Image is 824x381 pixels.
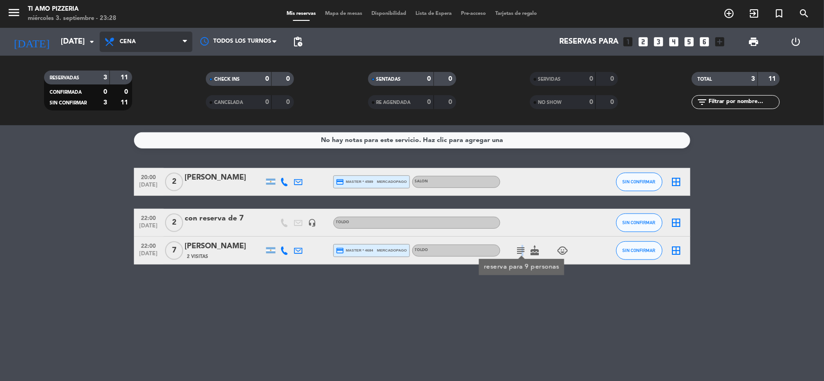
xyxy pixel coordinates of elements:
i: power_settings_new [790,36,801,47]
span: mercadopago [377,247,407,253]
span: master * 4684 [336,246,374,255]
i: child_care [557,245,568,256]
span: Mapa de mesas [320,11,367,16]
strong: 3 [103,99,107,106]
div: No hay notas para este servicio. Haz clic para agregar una [321,135,503,146]
div: [PERSON_NAME] [185,172,264,184]
i: looks_6 [699,36,711,48]
span: WALK IN [742,6,767,21]
div: con reserva de 7 [185,213,264,225]
i: looks_two [638,36,650,48]
span: [DATE] [137,182,160,193]
strong: 0 [265,76,269,82]
strong: 0 [610,99,616,105]
div: TI AMO PIZZERIA [28,5,116,14]
i: menu [7,6,21,19]
strong: 0 [610,76,616,82]
span: 20:00 [137,171,160,182]
i: filter_list [696,97,708,108]
span: TOTAL [697,77,712,82]
i: looks_3 [653,36,665,48]
i: looks_one [622,36,634,48]
span: TOLDO [415,248,428,252]
i: search [799,8,810,19]
span: Cena [120,39,136,45]
strong: 0 [448,99,454,105]
i: looks_5 [683,36,696,48]
span: CHECK INS [214,77,240,82]
span: SIN CONFIRMAR [623,220,656,225]
span: NO SHOW [538,100,562,105]
strong: 0 [428,99,431,105]
i: border_all [671,176,682,187]
span: Mis reservas [282,11,320,16]
span: Disponibilidad [367,11,411,16]
i: exit_to_app [749,8,760,19]
strong: 11 [121,74,130,81]
span: 2 Visitas [187,253,209,260]
div: LOG OUT [775,28,817,56]
span: 7 [165,241,183,260]
button: SIN CONFIRMAR [616,213,663,232]
span: 2 [165,173,183,191]
span: [DATE] [137,251,160,261]
span: RE AGENDADA [377,100,411,105]
button: SIN CONFIRMAR [616,241,663,260]
strong: 0 [448,76,454,82]
i: looks_4 [668,36,680,48]
span: CANCELADA [214,100,243,105]
span: Reserva especial [767,6,792,21]
i: arrow_drop_down [86,36,97,47]
strong: 11 [121,99,130,106]
span: SIN CONFIRMAR [623,248,656,253]
span: 22:00 [137,240,160,251]
button: menu [7,6,21,23]
div: [PERSON_NAME] [185,240,264,252]
strong: 0 [124,89,130,95]
i: credit_card [336,246,345,255]
strong: 3 [103,74,107,81]
i: border_all [671,217,682,228]
input: Filtrar por nombre... [708,97,779,107]
div: miércoles 3. septiembre - 23:28 [28,14,116,23]
span: print [748,36,759,47]
i: add_circle_outline [724,8,735,19]
span: Pre-acceso [456,11,491,16]
strong: 0 [287,99,292,105]
i: cake [530,245,541,256]
span: pending_actions [292,36,303,47]
span: 2 [165,213,183,232]
span: SIN CONFIRMAR [623,179,656,184]
div: reserva para 9 personas [484,262,559,272]
i: subject [516,245,527,256]
i: [DATE] [7,32,56,52]
i: headset_mic [308,219,317,227]
span: BUSCAR [792,6,817,21]
button: SIN CONFIRMAR [616,173,663,191]
span: Lista de Espera [411,11,456,16]
span: SENTADAS [377,77,401,82]
span: Tarjetas de regalo [491,11,542,16]
span: CONFIRMADA [50,90,82,95]
span: SIN CONFIRMAR [50,101,87,105]
i: border_all [671,245,682,256]
span: TOLDO [336,220,350,224]
strong: 0 [589,99,593,105]
strong: 0 [589,76,593,82]
span: RESERVADAS [50,76,79,80]
i: credit_card [336,178,345,186]
strong: 0 [103,89,107,95]
span: mercadopago [377,179,407,185]
span: SERVIDAS [538,77,561,82]
span: 22:00 [137,212,160,223]
i: turned_in_not [774,8,785,19]
strong: 11 [769,76,778,82]
span: Reservas para [560,38,619,46]
strong: 0 [265,99,269,105]
strong: 0 [428,76,431,82]
i: add_box [714,36,726,48]
span: RESERVAR MESA [717,6,742,21]
span: SALON [415,180,428,183]
span: master * 4589 [336,178,374,186]
strong: 3 [752,76,755,82]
